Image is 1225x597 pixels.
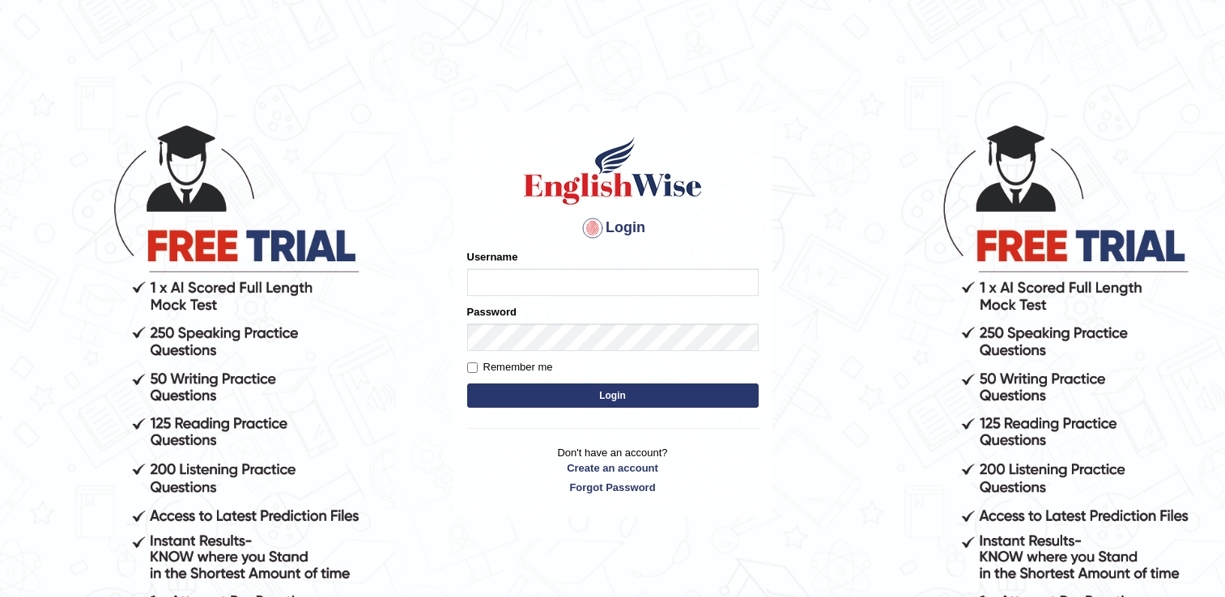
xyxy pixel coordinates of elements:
img: Logo of English Wise sign in for intelligent practice with AI [521,134,705,207]
label: Username [467,249,518,265]
button: Login [467,383,759,408]
a: Create an account [467,460,759,476]
p: Don't have an account? [467,445,759,495]
label: Remember me [467,359,553,375]
h4: Login [467,215,759,241]
label: Password [467,304,517,320]
input: Remember me [467,362,478,373]
a: Forgot Password [467,480,759,495]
